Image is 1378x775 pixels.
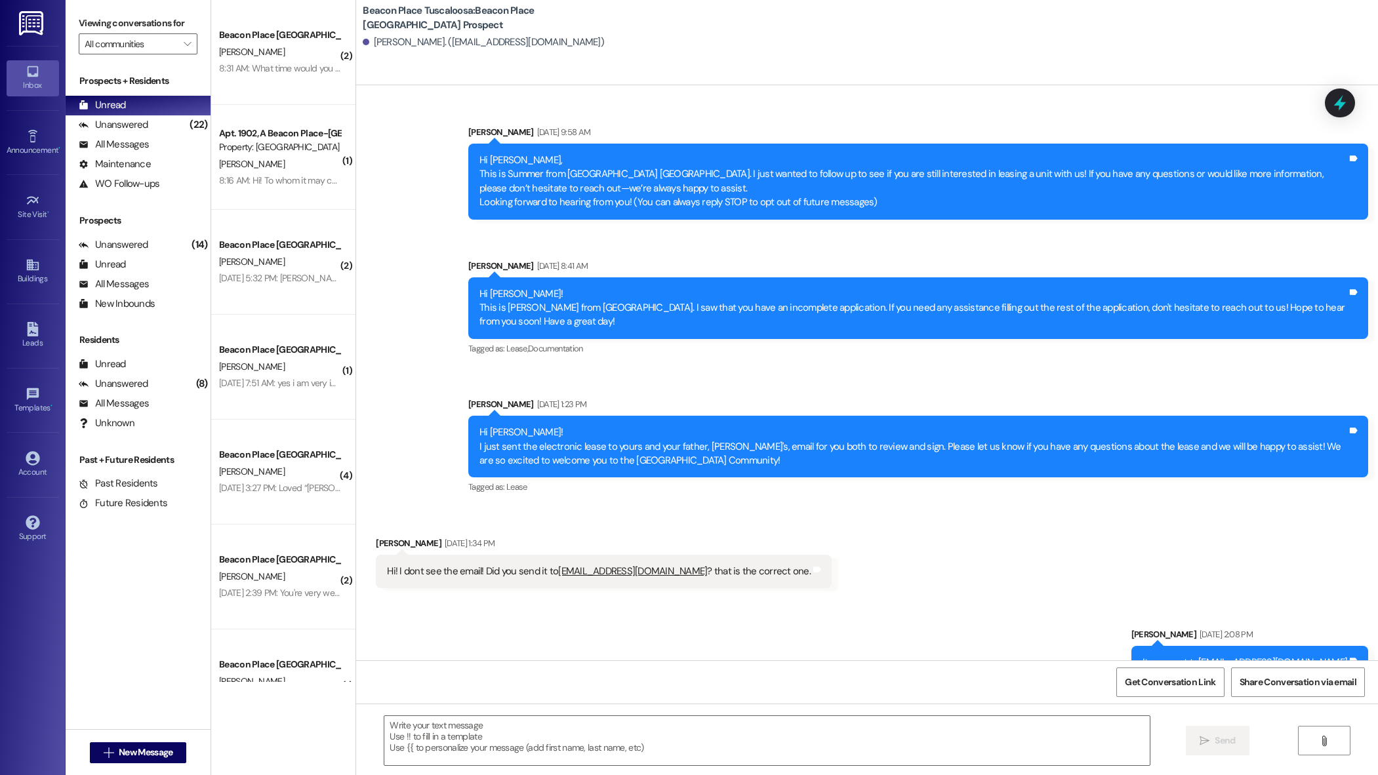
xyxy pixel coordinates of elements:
[219,272,346,284] div: [DATE] 5:32 PM: [PERSON_NAME]
[85,33,176,54] input: All communities
[468,397,1368,416] div: [PERSON_NAME]
[1125,675,1215,689] span: Get Conversation Link
[219,62,401,74] div: 8:31 AM: What time would you like to come look?
[219,587,360,599] div: [DATE] 2:39 PM: You're very welcome!
[528,343,583,354] span: Documentation
[7,254,59,289] a: Buildings
[7,447,59,483] a: Account
[7,318,59,353] a: Leads
[1116,667,1224,697] button: Get Conversation Link
[479,426,1347,467] div: Hi [PERSON_NAME]! I just sent the electronic lease to yours and your father, [PERSON_NAME]'s, ema...
[219,658,340,671] div: Beacon Place [GEOGRAPHIC_DATA] Prospect
[79,138,149,151] div: All Messages
[66,214,211,228] div: Prospects
[66,333,211,347] div: Residents
[219,158,285,170] span: [PERSON_NAME]
[534,125,591,139] div: [DATE] 9:58 AM
[1240,675,1356,689] span: Share Conversation via email
[79,377,148,391] div: Unanswered
[66,74,211,88] div: Prospects + Residents
[219,553,340,566] div: Beacon Place [GEOGRAPHIC_DATA] Prospect
[219,256,285,268] span: [PERSON_NAME]
[219,140,340,154] div: Property: [GEOGRAPHIC_DATA] [GEOGRAPHIC_DATA]
[79,177,159,191] div: WO Follow-ups
[468,259,1368,277] div: [PERSON_NAME]
[1143,656,1348,669] div: It was sent to
[47,208,49,217] span: •
[219,361,285,372] span: [PERSON_NAME]
[219,343,340,357] div: Beacon Place [GEOGRAPHIC_DATA] Prospect
[219,28,340,42] div: Beacon Place [GEOGRAPHIC_DATA] Prospect
[1200,736,1209,746] i: 
[363,4,625,32] b: Beacon Place Tuscaloosa: Beacon Place [GEOGRAPHIC_DATA] Prospect
[79,13,197,33] label: Viewing conversations for
[219,675,285,687] span: [PERSON_NAME]
[79,397,149,410] div: All Messages
[534,397,587,411] div: [DATE] 1:23 PM
[376,536,832,555] div: [PERSON_NAME]
[79,496,167,510] div: Future Residents
[219,127,340,140] div: Apt. 1902, A Beacon Place-[GEOGRAPHIC_DATA]
[219,448,340,462] div: Beacon Place [GEOGRAPHIC_DATA] Prospect
[479,287,1347,329] div: Hi [PERSON_NAME]! This is [PERSON_NAME] from [GEOGRAPHIC_DATA]. I saw that you have an incomplete...
[7,511,59,547] a: Support
[219,570,285,582] span: [PERSON_NAME]
[468,339,1368,358] div: Tagged as:
[7,189,59,225] a: Site Visit •
[534,259,588,273] div: [DATE] 8:41 AM
[506,481,527,492] span: Lease
[219,377,594,389] div: [DATE] 7:51 AM: yes i am very interested but i am looking for apartment tha you may have for [DATE]
[79,258,126,271] div: Unread
[184,39,191,49] i: 
[219,466,285,477] span: [PERSON_NAME]
[79,157,151,171] div: Maintenance
[186,115,211,135] div: (22)
[79,357,126,371] div: Unread
[219,46,285,58] span: [PERSON_NAME]
[79,118,148,132] div: Unanswered
[51,401,52,410] span: •
[188,235,211,255] div: (14)
[1186,726,1249,755] button: Send
[79,277,149,291] div: All Messages
[7,60,59,96] a: Inbox
[104,747,113,758] i: 
[441,536,495,550] div: [DATE] 1:34 PM
[387,565,811,578] div: Hi! I dont see the email! Did you send it to ? that is the correct one.
[7,383,59,418] a: Templates •
[506,343,528,354] span: Lease ,
[79,297,155,311] div: New Inbounds
[219,238,340,252] div: Beacon Place [GEOGRAPHIC_DATA] Prospect
[79,238,148,252] div: Unanswered
[1319,736,1329,746] i: 
[79,416,134,430] div: Unknown
[19,11,46,35] img: ResiDesk Logo
[66,453,211,467] div: Past + Future Residents
[79,98,126,112] div: Unread
[90,742,187,763] button: New Message
[193,374,211,394] div: (8)
[468,477,1368,496] div: Tagged as:
[1215,734,1235,747] span: Send
[1231,667,1365,697] button: Share Conversation via email
[119,745,172,759] span: New Message
[363,35,604,49] div: [PERSON_NAME]. ([EMAIL_ADDRESS][DOMAIN_NAME])
[1131,627,1369,646] div: [PERSON_NAME]
[58,144,60,153] span: •
[1196,627,1253,641] div: [DATE] 2:08 PM
[79,477,158,490] div: Past Residents
[479,153,1347,210] div: Hi [PERSON_NAME], This is Summer from [GEOGRAPHIC_DATA] [GEOGRAPHIC_DATA]. I just wanted to follo...
[468,125,1368,144] div: [PERSON_NAME]
[1198,656,1347,669] a: [EMAIL_ADDRESS][DOMAIN_NAME]
[558,565,707,578] a: [EMAIL_ADDRESS][DOMAIN_NAME]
